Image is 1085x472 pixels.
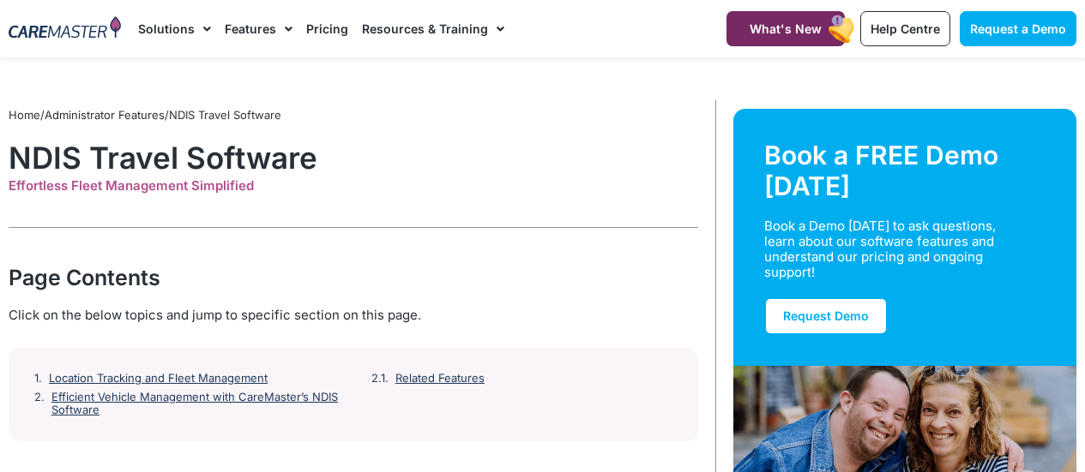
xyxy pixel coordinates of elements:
a: Help Centre [860,11,950,46]
div: Click on the below topics and jump to specific section on this page. [9,306,698,325]
h1: NDIS Travel Software [9,140,698,176]
a: Efficient Vehicle Management with CareMaster’s NDIS Software [51,391,347,417]
a: Location Tracking and Fleet Management [49,372,268,385]
a: Request a Demo [960,11,1076,46]
div: Book a Demo [DATE] to ask questions, learn about our software features and understand our pricing... [764,218,1026,280]
span: Request Demo [783,308,869,323]
a: Administrator Features [45,108,165,122]
span: / / [9,108,281,122]
a: What's New [726,11,845,46]
div: Book a FREE Demo [DATE] [764,140,1046,201]
span: Request a Demo [970,21,1066,36]
img: CareMaster Logo [9,16,121,41]
a: Home [9,108,40,122]
div: Page Contents [9,262,698,293]
a: Request Demo [764,297,888,335]
span: Help Centre [871,21,940,36]
span: What's New [750,21,822,36]
a: Related Features [395,372,485,385]
div: Effortless Fleet Management Simplified [9,178,698,194]
span: NDIS Travel Software [169,108,281,122]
